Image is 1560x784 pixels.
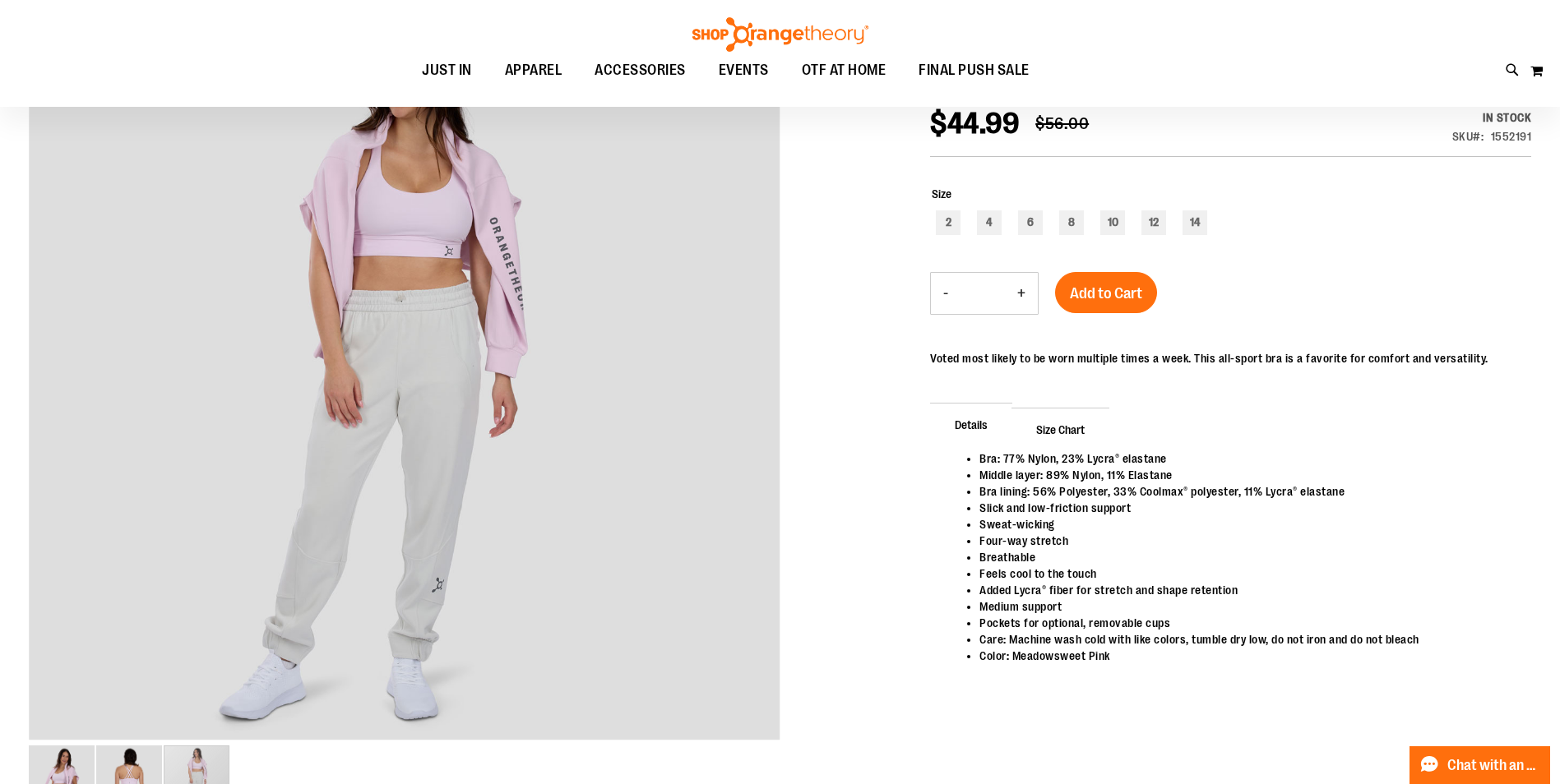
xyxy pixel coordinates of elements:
span: Details [930,403,1012,445]
span: Size Chart [1011,408,1109,450]
div: 14 [1183,210,1207,235]
span: APPAREL [505,52,562,89]
a: FINAL PUSH SALE [902,52,1046,90]
a: OTF AT HOME [785,52,903,90]
li: Feels cool to the touch [979,565,1515,582]
a: JUST IN [405,52,488,90]
p: Voted most likely to be worn multiple times a week. This all-sport bra is a favorite for comfort ... [930,350,1488,367]
span: EVENTS [719,52,769,89]
li: Four-way stretch [979,533,1515,549]
li: Bra lining: 56% Polyester, 33% Coolmax® polyester, 11% Lycra® elastane [979,483,1515,500]
img: Shop Orangetheory [690,17,871,52]
li: Bra: 77% Nylon, 23% Lycra® elastane [979,450,1515,467]
span: Add to Cart [1070,284,1142,302]
span: FINAL PUSH SALE [919,52,1030,89]
div: 12 [1141,210,1166,235]
strong: SKU [1452,130,1484,143]
div: In stock [1452,109,1532,126]
span: $44.99 [930,107,1019,141]
span: Size [932,187,951,201]
div: 2 [936,210,961,235]
div: 1552191 [1491,128,1532,145]
li: Care: Machine wash cold with like colors, tumble dry low, do not iron and do not bleach [979,631,1515,648]
span: OTF AT HOME [802,52,886,89]
span: ACCESSORIES [595,52,686,89]
li: Color: Meadowsweet Pink [979,648,1515,664]
a: EVENTS [702,52,785,90]
div: Availability [1452,109,1532,126]
span: $56.00 [1035,114,1089,133]
li: Sweat-wicking [979,516,1515,533]
input: Product quantity [961,274,1005,313]
button: Add to Cart [1055,272,1157,313]
li: Slick and low-friction support [979,500,1515,516]
span: JUST IN [422,52,472,89]
li: Pockets for optional, removable cups [979,615,1515,631]
a: ACCESSORIES [578,52,702,90]
div: 6 [1018,210,1043,235]
span: Chat with an Expert [1447,758,1540,773]
a: APPAREL [488,52,579,89]
li: Added Lycra® fiber for stretch and shape retention [979,582,1515,598]
li: Breathable [979,549,1515,565]
li: Middle layer: 89% Nylon, 11% Elastane [979,467,1515,483]
li: Medium support [979,598,1515,615]
button: Decrease product quantity [931,273,961,314]
button: Chat with an Expert [1410,746,1551,784]
div: 8 [1059,210,1084,235]
div: 4 [977,210,1002,235]
div: 10 [1100,210,1125,235]
button: Increase product quantity [1005,273,1038,314]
